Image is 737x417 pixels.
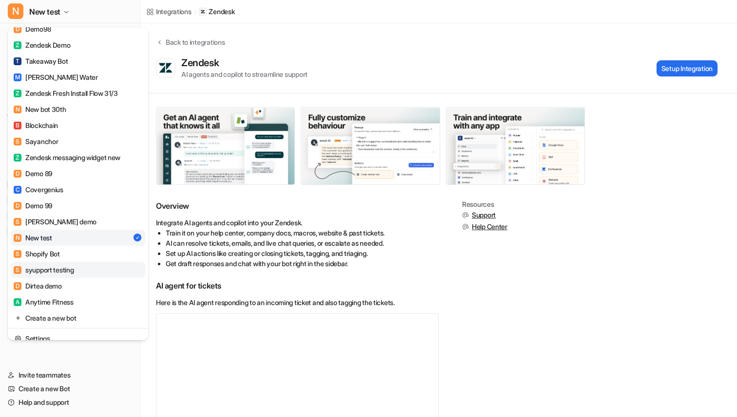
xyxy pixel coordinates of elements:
span: A [14,298,21,306]
div: NNew test [8,27,148,340]
div: Zendesk Demo [14,40,71,50]
a: Create a new bot [11,310,145,326]
img: reset [15,333,21,344]
span: S [14,266,21,274]
span: B [14,122,21,129]
div: [PERSON_NAME] Water [14,72,98,82]
span: M [14,73,21,81]
div: Zendesk messaging widget new [14,152,120,163]
span: D [14,202,21,210]
span: S [14,218,21,226]
a: Settings [11,330,145,346]
span: Z [14,154,21,162]
span: D [14,170,21,178]
div: Sayanchor [14,136,58,146]
div: syupport testing [14,265,74,275]
span: S [14,250,21,258]
span: T [14,57,21,65]
div: Zendesk Fresh Install Flow 31/3 [14,88,117,98]
span: Z [14,90,21,97]
div: Covergenius [14,184,63,195]
div: Blockchain [14,120,58,130]
div: Dirtea demo [14,281,62,291]
div: Demo98 [14,24,51,34]
div: [PERSON_NAME] demo [14,217,97,227]
span: C [14,186,21,194]
div: Demo 89 [14,168,52,179]
div: Anytime Fitness [14,297,74,307]
span: N [8,3,23,19]
img: reset [15,313,21,323]
span: New test [29,5,60,18]
span: N [14,234,21,242]
div: Demo 99 [14,200,52,211]
span: N [14,106,21,113]
span: Z [14,41,21,49]
span: D [14,25,21,33]
div: New bot 30th [14,104,66,114]
div: Takeaway Bot [14,56,68,66]
div: Shopify Bot [14,249,60,259]
div: New test [14,233,52,243]
span: D [14,282,21,290]
span: S [14,138,21,145]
